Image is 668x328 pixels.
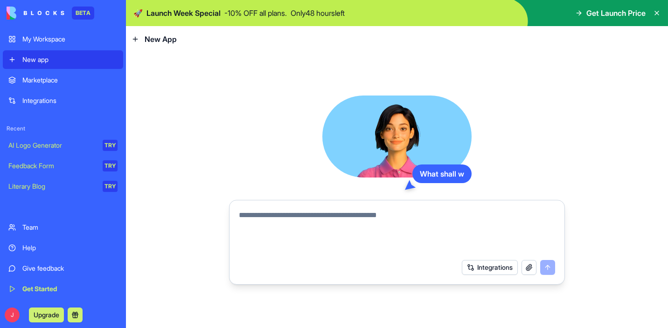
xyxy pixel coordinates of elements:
a: BETA [7,7,94,20]
button: Upgrade [29,307,64,322]
a: Team [3,218,123,237]
a: Get Started [3,280,123,298]
div: Help [22,243,118,253]
span: 🚀 [133,7,143,19]
div: What shall w [412,164,472,183]
a: Integrations [3,91,123,110]
a: Give feedback [3,259,123,278]
div: Integrations [22,96,118,105]
span: New App [145,34,177,45]
button: Integrations [462,260,518,275]
a: Upgrade [29,310,64,319]
div: TRY [103,160,118,171]
div: AI Logo Generator [8,141,96,150]
div: TRY [103,140,118,151]
span: J [5,307,20,322]
div: TRY [103,181,118,192]
div: New app [22,55,118,64]
div: Give feedback [22,264,118,273]
img: logo [7,7,64,20]
a: Feedback FormTRY [3,157,123,175]
p: Only 48 hours left [291,7,345,19]
a: New app [3,50,123,69]
a: Help [3,239,123,257]
p: - 10 % OFF all plans. [224,7,287,19]
span: Recent [3,125,123,132]
span: Launch Week Special [146,7,221,19]
a: Marketplace [3,71,123,89]
a: Literary BlogTRY [3,177,123,196]
a: My Workspace [3,30,123,48]
span: Get Launch Price [586,7,646,19]
div: Feedback Form [8,161,96,171]
div: Get Started [22,284,118,294]
div: BETA [72,7,94,20]
div: Literary Blog [8,182,96,191]
div: Marketplace [22,75,118,85]
a: AI Logo GeneratorTRY [3,136,123,155]
div: My Workspace [22,34,118,44]
div: Team [22,223,118,232]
